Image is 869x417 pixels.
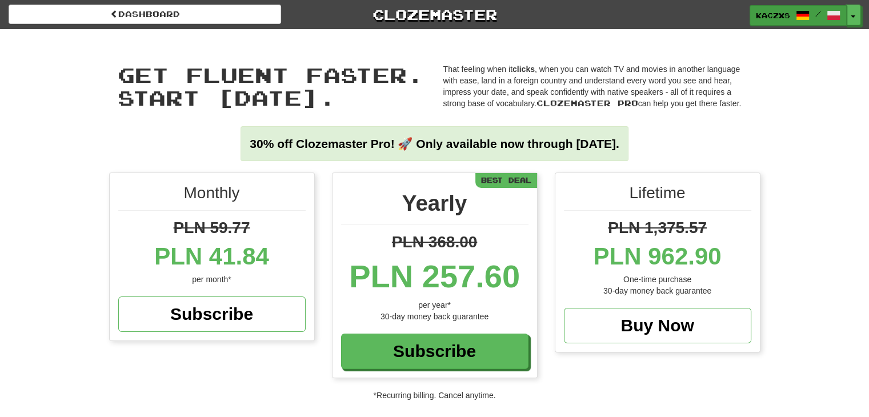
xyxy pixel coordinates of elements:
div: Monthly [118,182,306,211]
div: 30-day money back guarantee [564,285,751,296]
div: PLN 41.84 [118,239,306,274]
div: 30-day money back guarantee [341,311,528,322]
span: PLN 1,375.57 [608,219,707,236]
strong: 30% off Clozemaster Pro! 🚀 Only available now through [DATE]. [250,137,619,150]
div: per year* [341,299,528,311]
strong: clicks [512,65,535,74]
span: PLN 59.77 [174,219,250,236]
div: One-time purchase [564,274,751,285]
a: kaczxs / [750,5,847,26]
a: Subscribe [341,334,528,369]
div: Best Deal [475,173,537,187]
span: PLN 368.00 [392,233,477,251]
a: Dashboard [9,5,281,24]
div: PLN 257.60 [341,254,528,299]
span: Clozemaster Pro [536,98,638,108]
div: per month* [118,274,306,285]
span: / [815,10,821,18]
div: Yearly [341,187,528,225]
a: Subscribe [118,296,306,332]
a: Buy Now [564,308,751,343]
span: kaczxs [756,10,790,21]
a: Clozemaster [298,5,571,25]
div: Lifetime [564,182,751,211]
div: PLN 962.90 [564,239,751,274]
span: Get fluent faster. Start [DATE]. [118,62,424,110]
p: That feeling when it , when you can watch TV and movies in another language with ease, land in a ... [443,63,752,109]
